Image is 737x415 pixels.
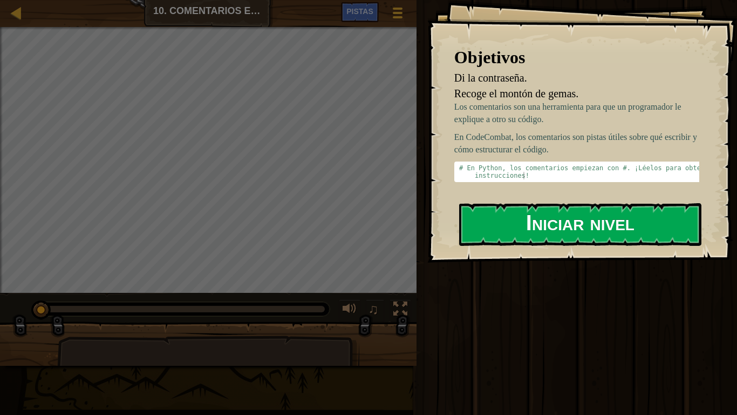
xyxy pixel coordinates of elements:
[384,2,411,28] button: Mostrar menú de juego
[368,301,379,317] span: ♫
[441,70,697,86] li: Di la contraseña.
[366,299,384,322] button: ♫
[441,86,697,102] li: Recoge el montón de gemas.
[390,299,411,322] button: Cambia a pantalla completa.
[339,299,360,322] button: Ajustar el volúmen
[454,88,579,99] span: Recoge el montón de gemas.
[454,45,699,70] div: Objetivos
[459,203,701,246] button: Iniciar nivel
[454,131,707,156] p: En CodeCombat, los comentarios son pistas útiles sobre qué escribir y cómo estructurar el código.
[346,7,373,16] span: Pistas
[454,101,707,126] p: Los comentarios son una herramienta para que un programador le explique a otro su código.
[454,72,527,84] span: Di la contraseña.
